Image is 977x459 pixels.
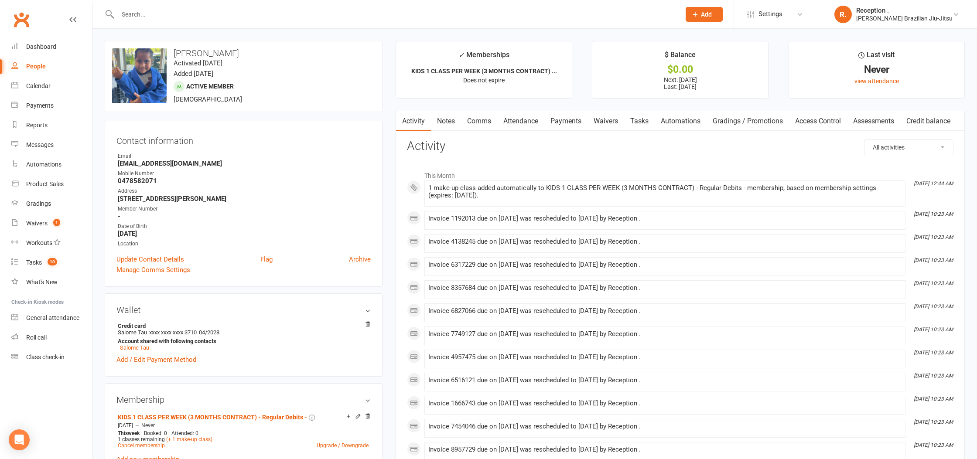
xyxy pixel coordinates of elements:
[118,212,371,220] strong: -
[118,187,371,195] div: Address
[11,76,92,96] a: Calendar
[914,211,953,217] i: [DATE] 10:23 AM
[11,272,92,292] a: What's New
[665,49,696,65] div: $ Balance
[11,116,92,135] a: Reports
[11,347,92,367] a: Class kiosk mode
[900,111,957,131] a: Credit balance
[407,167,953,180] li: This Month
[26,200,51,207] div: Gradings
[116,305,371,315] h3: Wallet
[11,194,92,214] a: Gradings
[624,111,655,131] a: Tasks
[497,111,544,131] a: Attendance
[458,51,464,59] i: ✓
[544,111,588,131] a: Payments
[11,135,92,155] a: Messages
[431,111,461,131] a: Notes
[112,48,167,103] img: image1757722005.png
[428,238,902,245] div: Invoice 4138245 due on [DATE] was rescheduled to [DATE] by Reception .
[600,65,760,74] div: $0.00
[26,102,54,109] div: Payments
[116,422,371,429] div: —
[171,430,198,436] span: Attended: 0
[428,446,902,453] div: Invoice 8957729 due on [DATE] was rescheduled to [DATE] by Reception .
[118,177,371,185] strong: 0478582071
[26,82,51,89] div: Calendar
[118,436,165,442] span: 1 classes remaining
[914,280,953,286] i: [DATE] 10:23 AM
[428,184,902,199] div: 1 make-up class added automatically to KIDS 1 CLASS PER WEEK (3 MONTHS CONTRACT) - Regular Debits...
[115,8,674,20] input: Search...
[118,442,165,449] a: Cancel membership
[53,219,60,226] span: 1
[48,258,57,265] span: 10
[655,111,707,131] a: Automations
[26,141,54,148] div: Messages
[428,423,902,430] div: Invoice 7454046 due on [DATE] was rescheduled to [DATE] by Reception .
[914,257,953,263] i: [DATE] 10:23 AM
[789,111,847,131] a: Access Control
[349,254,371,265] a: Archive
[26,314,79,321] div: General attendance
[847,111,900,131] a: Assessments
[186,83,234,90] span: Active member
[428,354,902,361] div: Invoice 4957475 due on [DATE] was rescheduled to [DATE] by Reception .
[317,442,369,449] a: Upgrade / Downgrade
[858,49,895,65] div: Last visit
[120,344,149,351] a: Salome Tau
[600,76,760,90] p: Next: [DATE] Last: [DATE]
[11,328,92,347] a: Roll call
[118,222,371,231] div: Date of Birth
[116,430,142,436] div: week
[797,65,957,74] div: Never
[856,7,953,14] div: Reception .
[461,111,497,131] a: Comms
[914,180,953,187] i: [DATE] 12:44 AM
[26,239,52,246] div: Workouts
[914,396,953,402] i: [DATE] 10:23 AM
[428,307,902,315] div: Invoice 6827066 due on [DATE] was rescheduled to [DATE] by Reception .
[11,233,92,253] a: Workouts
[116,254,184,265] a: Update Contact Details
[856,14,953,22] div: [PERSON_NAME] Brazilian Jiu-Jitsu
[118,160,371,167] strong: [EMAIL_ADDRESS][DOMAIN_NAME]
[118,422,133,428] span: [DATE]
[707,111,789,131] a: Gradings / Promotions
[914,442,953,448] i: [DATE] 10:23 AM
[144,430,167,436] span: Booked: 0
[141,422,155,428] span: Never
[758,4,782,24] span: Settings
[396,111,431,131] a: Activity
[428,400,902,407] div: Invoice 1666743 due on [DATE] was rescheduled to [DATE] by Reception .
[11,155,92,174] a: Automations
[914,303,953,309] i: [DATE] 10:23 AM
[116,133,371,146] h3: Contact information
[116,395,371,405] h3: Membership
[11,308,92,328] a: General attendance kiosk mode
[118,430,128,436] span: This
[11,253,92,272] a: Tasks 10
[26,63,46,70] div: People
[26,161,61,168] div: Automations
[26,180,64,187] div: Product Sales
[914,234,953,240] i: [DATE] 10:23 AM
[428,215,902,222] div: Invoice 1192013 due on [DATE] was rescheduled to [DATE] by Reception .
[116,265,190,275] a: Manage Comms Settings
[588,111,624,131] a: Waivers
[118,152,371,160] div: Email
[112,48,375,58] h3: [PERSON_NAME]
[10,9,32,31] a: Clubworx
[26,279,58,286] div: What's New
[118,414,307,421] a: KIDS 1 CLASS PER WEEK (3 MONTHS CONTRACT) - Regular Debits -
[118,338,366,344] strong: Account shared with following contacts
[26,354,65,360] div: Class check-in
[11,96,92,116] a: Payments
[118,170,371,178] div: Mobile Number
[174,70,213,78] time: Added [DATE]
[118,205,371,213] div: Member Number
[199,329,219,336] span: 04/2028
[686,7,723,22] button: Add
[428,261,902,269] div: Invoice 6317229 due on [DATE] was rescheduled to [DATE] by Reception .
[116,321,371,352] li: Salome Tau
